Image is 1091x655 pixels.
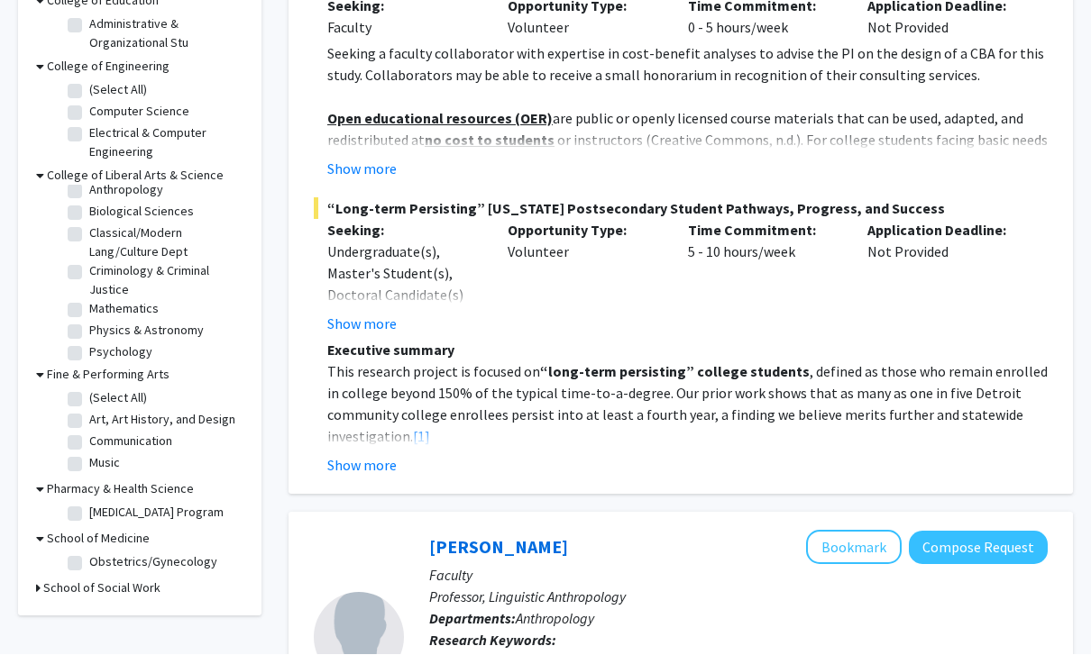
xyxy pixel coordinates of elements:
[429,587,1048,608] p: Professor, Linguistic Anthropology
[89,432,172,451] label: Communication
[867,220,1021,241] p: Application Deadline:
[89,103,189,122] label: Computer Science
[327,455,397,477] button: Show more
[508,220,661,241] p: Opportunity Type:
[89,411,235,430] label: Art, Art History, and Design
[47,58,170,77] h3: College of Engineering
[429,610,516,628] b: Departments:
[854,220,1034,335] div: Not Provided
[89,389,147,408] label: (Select All)
[89,343,152,362] label: Psychology
[688,220,841,241] p: Time Commitment:
[806,531,902,565] button: Add Stephen Chrisomalis to Bookmarks
[47,480,194,499] h3: Pharmacy & Health Science
[413,428,430,446] a: [1]
[327,314,397,335] button: Show more
[89,322,204,341] label: Physics & Astronomy
[14,574,77,641] iframe: Chat
[516,610,594,628] span: Anthropology
[540,363,810,381] strong: “long-term persisting” college students
[89,81,147,100] label: (Select All)
[327,110,553,128] u: Open educational resources (OER)
[47,530,150,549] h3: School of Medicine
[327,241,481,350] div: Undergraduate(s), Master's Student(s), Doctoral Candidate(s) (PhD, MD, DMD, PharmD, etc.)
[47,167,224,186] h3: College of Liberal Arts & Science
[89,365,143,384] label: Sociology
[674,220,855,335] div: 5 - 10 hours/week
[89,124,239,162] label: Electrical & Computer Engineering
[47,366,170,385] h3: Fine & Performing Arts
[89,454,120,473] label: Music
[89,553,217,572] label: Obstetrics/Gynecology
[327,108,1048,541] p: are public or openly licensed course materials that can be used, adapted, and redistributed at or...
[425,132,555,150] u: no cost to students
[429,632,556,650] b: Research Keywords:
[89,15,239,53] label: Administrative & Organizational Stu
[89,203,194,222] label: Biological Sciences
[327,159,397,180] button: Show more
[429,536,568,559] a: [PERSON_NAME]
[909,532,1048,565] button: Compose Request to Stephen Chrisomalis
[327,341,454,359] strong: Executive summary
[327,17,481,39] div: Faculty
[89,181,163,200] label: Anthropology
[314,198,1048,220] span: “Long-term Persisting” [US_STATE] Postsecondary Student Pathways, Progress, and Success
[89,300,159,319] label: Mathematics
[327,361,1048,448] p: This research project is focused on , defined as those who remain enrolled in college beyond 150%...
[327,220,481,241] p: Seeking:
[327,43,1048,86] p: Seeking a faculty collaborator with expertise in cost-benefit analyses to advise the PI on the de...
[429,565,1048,587] p: Faculty
[43,579,160,598] h3: School of Social Work
[89,262,239,300] label: Criminology & Criminal Justice
[494,220,674,335] div: Volunteer
[89,504,224,523] label: [MEDICAL_DATA] Program
[89,224,239,262] label: Classical/Modern Lang/Culture Dept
